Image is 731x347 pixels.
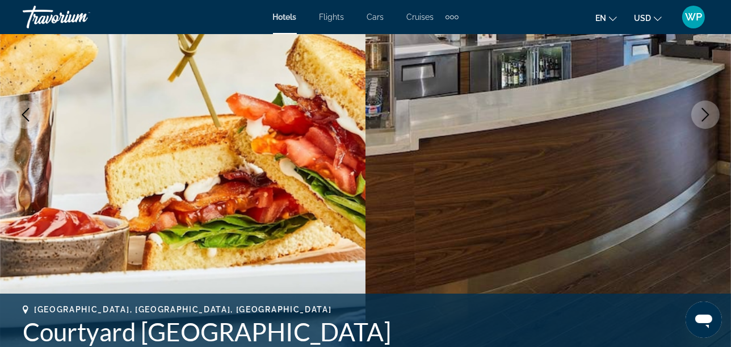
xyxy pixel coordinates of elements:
[634,10,662,26] button: Change currency
[273,12,297,22] a: Hotels
[634,14,651,23] span: USD
[11,101,40,129] button: Previous image
[691,101,720,129] button: Next image
[685,11,702,23] span: WP
[367,12,384,22] a: Cars
[23,317,708,346] h1: Courtyard [GEOGRAPHIC_DATA]
[595,14,606,23] span: en
[407,12,434,22] a: Cruises
[679,5,708,29] button: User Menu
[320,12,345,22] a: Flights
[446,8,459,26] button: Extra navigation items
[686,302,722,338] iframe: Button to launch messaging window
[595,10,617,26] button: Change language
[34,305,331,314] span: [GEOGRAPHIC_DATA], [GEOGRAPHIC_DATA], [GEOGRAPHIC_DATA]
[23,2,136,32] a: Travorium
